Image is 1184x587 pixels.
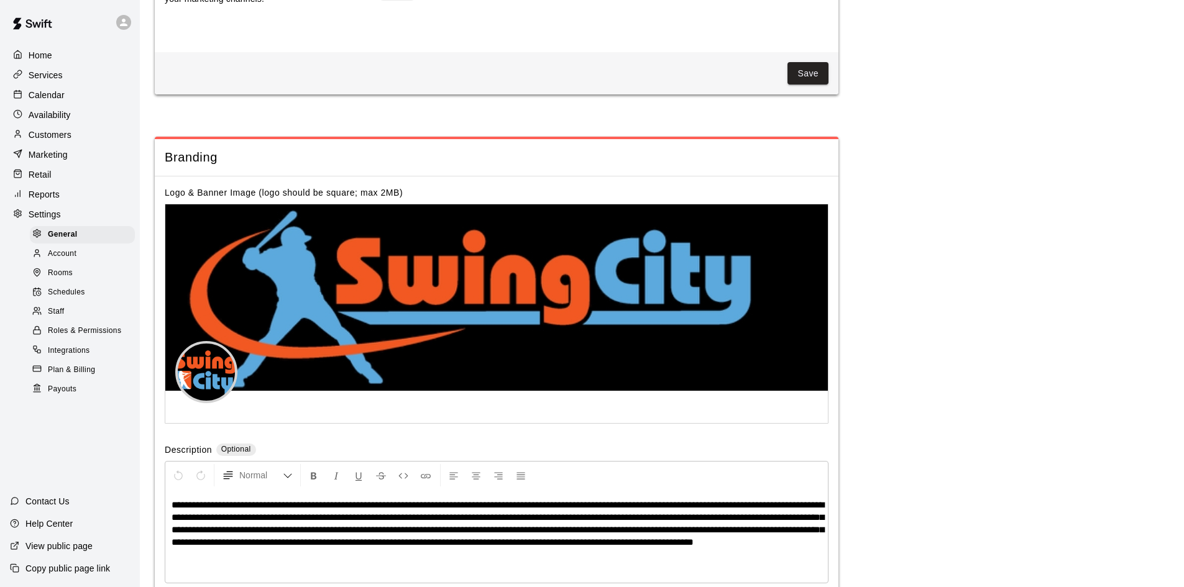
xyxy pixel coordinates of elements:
[30,283,140,303] a: Schedules
[30,360,140,380] a: Plan & Billing
[30,342,135,360] div: Integrations
[326,464,347,486] button: Format Italics
[10,145,130,164] a: Marketing
[29,89,65,101] p: Calendar
[415,464,436,486] button: Insert Link
[30,244,140,263] a: Account
[29,188,60,201] p: Reports
[30,225,140,244] a: General
[10,205,130,224] a: Settings
[30,362,135,379] div: Plan & Billing
[29,49,52,61] p: Home
[30,264,140,283] a: Rooms
[393,464,414,486] button: Insert Code
[25,540,93,552] p: View public page
[30,245,135,263] div: Account
[787,62,828,85] button: Save
[370,464,392,486] button: Format Strikethrough
[25,562,110,575] p: Copy public page link
[488,464,509,486] button: Right Align
[221,445,251,453] span: Optional
[217,464,298,486] button: Formatting Options
[48,306,64,318] span: Staff
[30,380,140,399] a: Payouts
[48,345,90,357] span: Integrations
[29,129,71,141] p: Customers
[168,464,189,486] button: Undo
[10,185,130,204] a: Reports
[165,444,212,458] label: Description
[48,229,78,241] span: General
[30,341,140,360] a: Integrations
[48,383,76,396] span: Payouts
[48,267,73,280] span: Rooms
[25,495,70,507] p: Contact Us
[30,284,135,301] div: Schedules
[10,106,130,124] a: Availability
[466,464,487,486] button: Center Align
[48,325,121,337] span: Roles & Permissions
[29,69,63,81] p: Services
[29,168,52,181] p: Retail
[165,149,828,166] span: Branding
[30,322,135,340] div: Roles & Permissions
[48,364,95,376] span: Plan & Billing
[25,517,73,530] p: Help Center
[510,464,531,486] button: Justify Align
[348,464,369,486] button: Format Underline
[30,381,135,398] div: Payouts
[443,464,464,486] button: Left Align
[10,86,130,104] a: Calendar
[30,303,140,322] a: Staff
[29,148,68,161] p: Marketing
[190,464,211,486] button: Redo
[303,464,324,486] button: Format Bold
[29,208,61,221] p: Settings
[10,46,130,65] a: Home
[30,226,135,243] div: General
[10,125,130,144] a: Customers
[48,248,76,260] span: Account
[30,322,140,341] a: Roles & Permissions
[29,109,71,121] p: Availability
[30,303,135,321] div: Staff
[165,188,403,198] label: Logo & Banner Image (logo should be square; max 2MB)
[10,165,130,184] a: Retail
[10,66,130,84] a: Services
[239,469,283,481] span: Normal
[30,265,135,282] div: Rooms
[48,286,85,299] span: Schedules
